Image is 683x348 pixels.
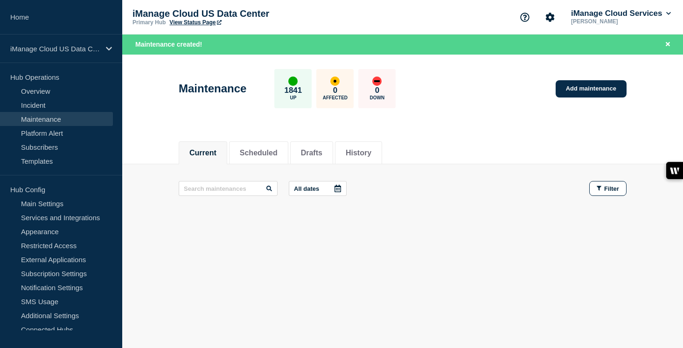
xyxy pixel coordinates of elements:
[132,8,319,19] p: iManage Cloud US Data Center
[289,181,347,196] button: All dates
[569,18,666,25] p: [PERSON_NAME]
[294,185,319,192] p: All dates
[179,82,246,95] h1: Maintenance
[169,19,221,26] a: View Status Page
[372,77,382,86] div: down
[288,77,298,86] div: up
[346,149,371,157] button: History
[10,45,100,53] p: iManage Cloud US Data Center
[556,80,627,97] a: Add maintenance
[662,39,674,50] button: Close banner
[604,185,619,192] span: Filter
[290,95,296,100] p: Up
[515,7,535,27] button: Support
[370,95,385,100] p: Down
[301,149,322,157] button: Drafts
[132,19,166,26] p: Primary Hub
[540,7,560,27] button: Account settings
[323,95,348,100] p: Affected
[135,41,202,48] span: Maintenance created!
[569,9,673,18] button: iManage Cloud Services
[189,149,216,157] button: Current
[375,86,379,95] p: 0
[284,86,302,95] p: 1841
[330,77,340,86] div: affected
[240,149,278,157] button: Scheduled
[333,86,337,95] p: 0
[179,181,278,196] input: Search maintenances
[589,181,627,196] button: Filter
